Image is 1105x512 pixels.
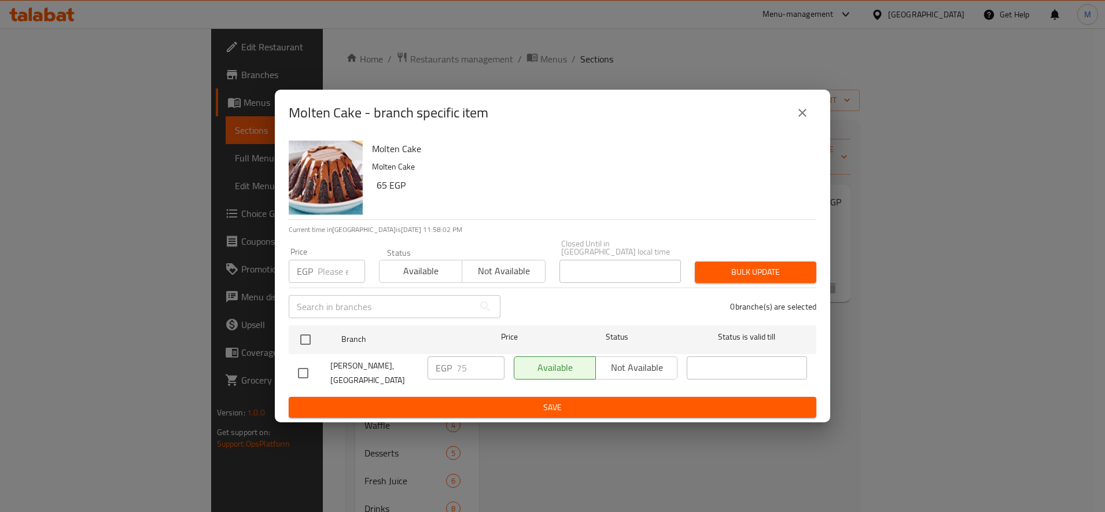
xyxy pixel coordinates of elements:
span: Status is valid till [687,330,807,344]
input: Search in branches [289,295,474,318]
h2: Molten Cake - branch specific item [289,104,488,122]
input: Please enter price [318,260,365,283]
span: Save [298,400,807,415]
button: close [789,99,816,127]
p: EGP [297,264,313,278]
span: Not available [467,263,540,279]
p: EGP [436,361,452,375]
button: Not available [462,260,545,283]
span: Available [384,263,458,279]
h6: 65 EGP [377,177,807,193]
span: Branch [341,332,462,347]
span: Price [471,330,548,344]
button: Save [289,397,816,418]
h6: Molten Cake [372,141,807,157]
span: Status [557,330,677,344]
input: Please enter price [456,356,504,380]
p: Current time in [GEOGRAPHIC_DATA] is [DATE] 11:58:02 PM [289,224,816,235]
p: Molten Cake [372,160,807,174]
img: Molten Cake [289,141,363,215]
span: Bulk update [704,265,807,279]
p: 0 branche(s) are selected [730,301,816,312]
button: Available [379,260,462,283]
button: Bulk update [695,261,816,283]
span: [PERSON_NAME], [GEOGRAPHIC_DATA] [330,359,418,388]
